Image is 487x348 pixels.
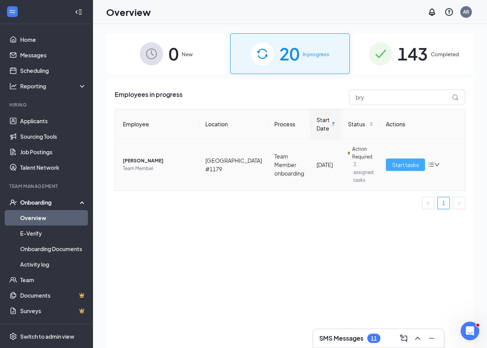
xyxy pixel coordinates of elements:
[20,113,86,129] a: Applicants
[352,145,373,161] span: Action Required
[348,120,368,128] span: Status
[386,158,425,171] button: Start tasks
[9,102,85,108] div: Hiring
[434,162,440,167] span: down
[427,7,437,17] svg: Notifications
[453,197,465,209] li: Next Page
[199,109,268,139] th: Location
[20,129,86,144] a: Sourcing Tools
[353,161,373,184] span: 3 assigned tasks
[9,332,17,340] svg: Settings
[20,272,86,288] a: Team
[268,109,310,139] th: Process
[398,332,410,345] button: ComposeMessage
[422,197,434,209] li: Previous Page
[422,197,434,209] button: left
[75,8,83,16] svg: Collapse
[20,198,80,206] div: Onboarding
[461,322,479,340] iframe: Intercom live chat
[169,40,179,67] span: 0
[20,63,86,78] a: Scheduling
[106,5,151,19] h1: Overview
[115,109,199,139] th: Employee
[268,139,310,190] td: Team Member onboarding
[20,210,86,226] a: Overview
[342,109,380,139] th: Status
[431,50,459,58] span: Completed
[115,90,182,105] span: Employees in progress
[199,139,268,190] td: [GEOGRAPHIC_DATA] #1179
[20,144,86,160] a: Job Postings
[457,201,461,206] span: right
[303,50,329,58] span: In progress
[20,47,86,63] a: Messages
[20,257,86,272] a: Activity log
[398,40,428,67] span: 143
[182,50,193,58] span: New
[444,7,454,17] svg: QuestionInfo
[411,332,424,345] button: ChevronUp
[319,334,363,343] h3: SMS Messages
[380,109,465,139] th: Actions
[9,183,85,190] div: Team Management
[317,160,336,169] div: [DATE]
[438,197,449,209] a: 1
[426,201,430,206] span: left
[399,334,408,343] svg: ComposeMessage
[279,40,299,67] span: 20
[453,197,465,209] button: right
[317,115,330,133] span: Start Date
[20,226,86,241] a: E-Verify
[392,160,419,169] span: Start tasks
[20,160,86,175] a: Talent Network
[9,198,17,206] svg: UserCheck
[20,241,86,257] a: Onboarding Documents
[9,8,16,16] svg: WorkstreamLogo
[20,288,86,303] a: DocumentsCrown
[428,162,434,168] span: bars
[20,303,86,319] a: SurveysCrown
[425,332,438,345] button: Minimize
[20,82,87,90] div: Reporting
[20,332,74,340] div: Switch to admin view
[20,32,86,47] a: Home
[123,157,193,165] span: [PERSON_NAME]
[349,90,465,105] input: Search by Name, Job Posting, or Process
[123,165,193,172] span: Team Member
[413,334,422,343] svg: ChevronUp
[9,82,17,90] svg: Analysis
[437,197,450,209] li: 1
[463,9,469,15] div: AR
[427,334,436,343] svg: Minimize
[371,335,377,342] div: 11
